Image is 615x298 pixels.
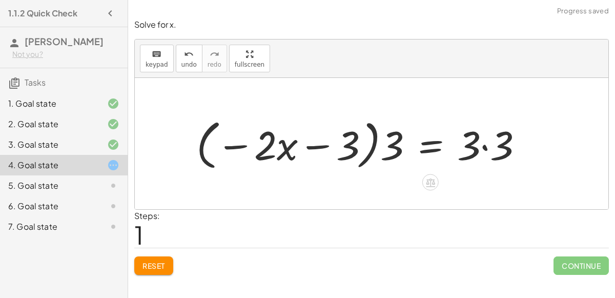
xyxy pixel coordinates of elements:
div: 7. Goal state [8,221,91,233]
i: Task not started. [107,200,119,212]
div: 1. Goal state [8,97,91,110]
div: 2. Goal state [8,118,91,130]
span: 1 [134,219,143,250]
i: redo [210,48,219,61]
button: undoundo [176,45,202,72]
i: undo [184,48,194,61]
span: Tasks [25,77,46,88]
p: Solve for x. [134,19,609,31]
span: fullscreen [235,61,264,68]
i: Task finished and correct. [107,138,119,151]
button: fullscreen [229,45,270,72]
i: Task started. [107,159,119,171]
button: Reset [134,256,173,275]
span: [PERSON_NAME] [25,35,104,47]
button: redoredo [202,45,227,72]
label: Steps: [134,210,160,221]
h4: 1.1.2 Quick Check [8,7,77,19]
span: redo [208,61,221,68]
div: Apply the same math to both sides of the equation [422,174,439,191]
div: 4. Goal state [8,159,91,171]
i: Task not started. [107,221,119,233]
i: Task finished and correct. [107,118,119,130]
span: keypad [146,61,168,68]
span: Progress saved [557,6,609,16]
div: 3. Goal state [8,138,91,151]
div: 6. Goal state [8,200,91,212]
span: undo [181,61,197,68]
i: keyboard [152,48,161,61]
i: Task not started. [107,180,119,192]
div: 5. Goal state [8,180,91,192]
i: Task finished and correct. [107,97,119,110]
span: Reset [142,261,165,270]
button: keyboardkeypad [140,45,174,72]
div: Not you? [12,49,119,59]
